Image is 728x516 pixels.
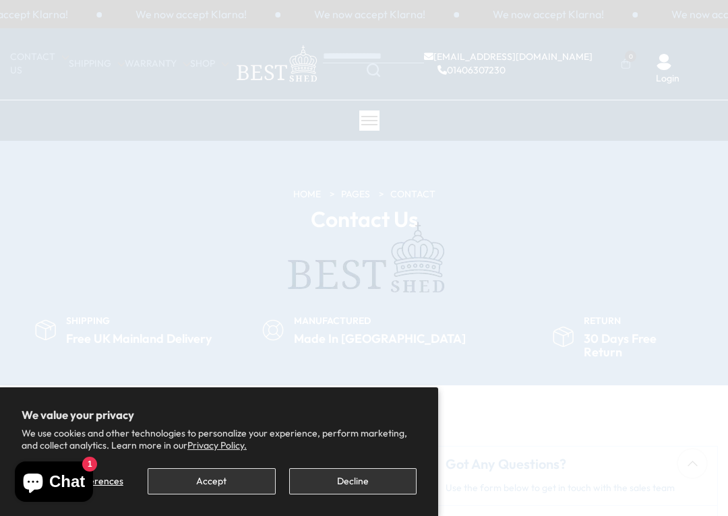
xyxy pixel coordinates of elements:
button: Decline [289,468,417,494]
button: Accept [148,468,275,494]
h2: We value your privacy [22,409,417,421]
a: Privacy Policy. [187,439,247,451]
p: We use cookies and other technologies to personalize your experience, perform marketing, and coll... [22,427,417,451]
inbox-online-store-chat: Shopify online store chat [11,461,97,505]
